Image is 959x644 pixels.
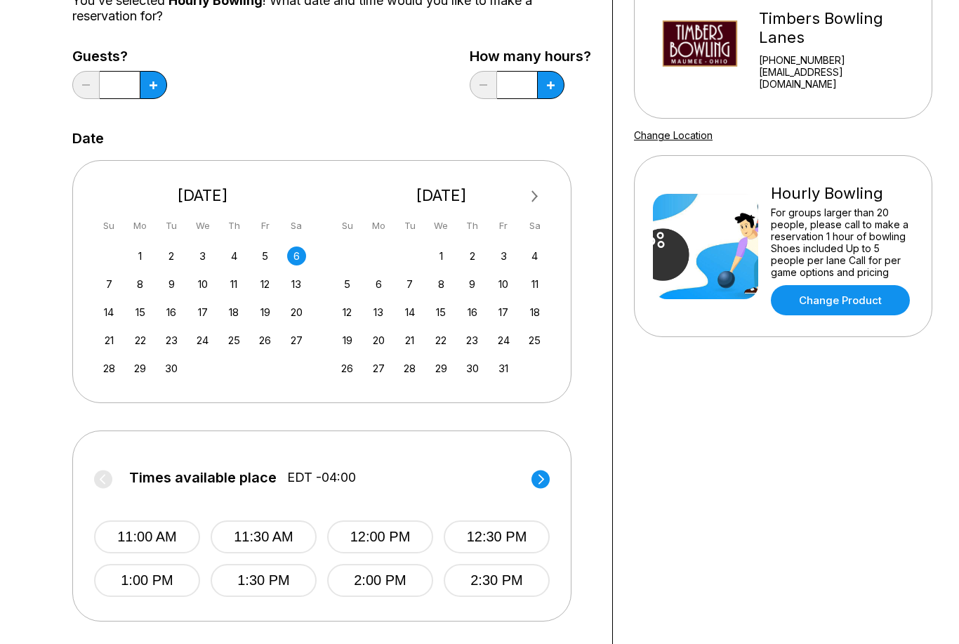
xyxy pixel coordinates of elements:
div: Choose Monday, October 20th, 2025 [369,331,388,350]
button: 12:30 PM [444,521,550,554]
div: Mo [131,217,150,236]
div: Choose Wednesday, October 1st, 2025 [432,247,451,266]
a: Change Location [634,130,713,142]
div: Choose Thursday, September 11th, 2025 [225,275,244,294]
div: Choose Saturday, October 11th, 2025 [525,275,544,294]
button: 11:00 AM [94,521,200,554]
label: Date [72,131,104,147]
div: Choose Thursday, October 16th, 2025 [463,303,482,322]
div: Choose Sunday, October 19th, 2025 [338,331,357,350]
div: Choose Friday, October 3rd, 2025 [494,247,513,266]
div: Choose Sunday, October 12th, 2025 [338,303,357,322]
div: Choose Thursday, October 23rd, 2025 [463,331,482,350]
div: Choose Monday, September 29th, 2025 [131,360,150,379]
div: Fr [256,217,275,236]
div: Choose Tuesday, September 2nd, 2025 [162,247,181,266]
a: Change Product [771,286,910,316]
div: Choose Sunday, September 14th, 2025 [100,303,119,322]
div: [DATE] [94,187,312,206]
div: Choose Saturday, October 18th, 2025 [525,303,544,322]
button: 11:30 AM [211,521,317,554]
div: Sa [287,217,306,236]
div: Hourly Bowling [771,185,913,204]
div: Mo [369,217,388,236]
div: Choose Tuesday, September 9th, 2025 [162,275,181,294]
label: Guests? [72,49,167,65]
img: Hourly Bowling [653,195,758,300]
div: Choose Sunday, September 28th, 2025 [100,360,119,379]
div: Choose Friday, September 19th, 2025 [256,303,275,322]
div: Choose Wednesday, October 22nd, 2025 [432,331,451,350]
div: Choose Monday, September 15th, 2025 [131,303,150,322]
div: Choose Thursday, September 4th, 2025 [225,247,244,266]
div: Choose Wednesday, October 15th, 2025 [432,303,451,322]
button: 2:30 PM [444,565,550,598]
button: 2:00 PM [327,565,433,598]
div: Choose Tuesday, October 28th, 2025 [400,360,419,379]
div: Choose Friday, September 26th, 2025 [256,331,275,350]
div: month 2025-10 [336,246,547,379]
div: Choose Tuesday, September 30th, 2025 [162,360,181,379]
div: Choose Tuesday, October 14th, 2025 [400,303,419,322]
div: Choose Friday, October 17th, 2025 [494,303,513,322]
div: Choose Friday, October 31st, 2025 [494,360,513,379]
span: EDT -04:00 [287,471,356,486]
div: Choose Wednesday, September 17th, 2025 [193,303,212,322]
button: 1:30 PM [211,565,317,598]
span: Times available place [129,471,277,486]
div: Choose Wednesday, September 10th, 2025 [193,275,212,294]
div: [PHONE_NUMBER] [759,55,913,67]
div: Choose Saturday, October 25th, 2025 [525,331,544,350]
div: Choose Sunday, September 21st, 2025 [100,331,119,350]
div: Su [338,217,357,236]
button: Next Month [524,186,546,209]
div: For groups larger than 20 people, please call to make a reservation 1 hour of bowling Shoes inclu... [771,207,913,279]
div: Choose Sunday, October 26th, 2025 [338,360,357,379]
div: Choose Tuesday, September 23rd, 2025 [162,331,181,350]
div: Choose Tuesday, October 7th, 2025 [400,275,419,294]
div: Choose Monday, October 6th, 2025 [369,275,388,294]
div: Sa [525,217,544,236]
div: Choose Friday, September 5th, 2025 [256,247,275,266]
div: We [193,217,212,236]
div: Choose Friday, September 12th, 2025 [256,275,275,294]
div: Tu [400,217,419,236]
div: Choose Wednesday, October 8th, 2025 [432,275,451,294]
div: Choose Saturday, September 20th, 2025 [287,303,306,322]
div: Choose Friday, October 24th, 2025 [494,331,513,350]
div: Choose Wednesday, September 24th, 2025 [193,331,212,350]
div: Choose Monday, September 1st, 2025 [131,247,150,266]
div: Choose Wednesday, October 29th, 2025 [432,360,451,379]
div: Choose Tuesday, September 16th, 2025 [162,303,181,322]
label: How many hours? [470,49,591,65]
div: Th [463,217,482,236]
div: Choose Saturday, October 4th, 2025 [525,247,544,266]
div: Tu [162,217,181,236]
div: Choose Sunday, September 7th, 2025 [100,275,119,294]
a: [EMAIL_ADDRESS][DOMAIN_NAME] [759,67,913,91]
div: We [432,217,451,236]
div: Choose Saturday, September 27th, 2025 [287,331,306,350]
div: Choose Saturday, September 6th, 2025 [287,247,306,266]
div: Choose Thursday, October 9th, 2025 [463,275,482,294]
div: Choose Wednesday, September 3rd, 2025 [193,247,212,266]
div: Choose Monday, October 13th, 2025 [369,303,388,322]
div: Su [100,217,119,236]
div: [DATE] [333,187,550,206]
div: Choose Monday, September 22nd, 2025 [131,331,150,350]
button: 12:00 PM [327,521,433,554]
div: Choose Tuesday, October 21st, 2025 [400,331,419,350]
div: month 2025-09 [98,246,308,379]
div: Choose Sunday, October 5th, 2025 [338,275,357,294]
div: Choose Monday, October 27th, 2025 [369,360,388,379]
div: Choose Thursday, September 25th, 2025 [225,331,244,350]
button: 1:00 PM [94,565,200,598]
div: Th [225,217,244,236]
div: Timbers Bowling Lanes [759,10,913,48]
div: Choose Saturday, September 13th, 2025 [287,275,306,294]
div: Choose Monday, September 8th, 2025 [131,275,150,294]
div: Choose Friday, October 10th, 2025 [494,275,513,294]
div: Choose Thursday, October 2nd, 2025 [463,247,482,266]
div: Choose Thursday, October 30th, 2025 [463,360,482,379]
div: Fr [494,217,513,236]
